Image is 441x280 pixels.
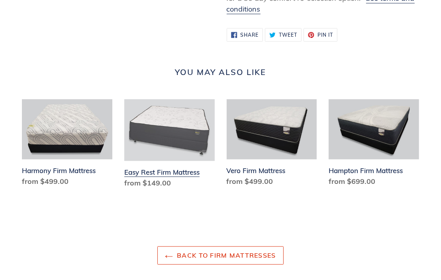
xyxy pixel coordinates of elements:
[318,33,333,37] span: Pin it
[279,33,297,37] span: Tweet
[22,68,419,77] h2: You may also like
[240,33,259,37] span: Share
[22,99,112,190] a: Harmony Firm Mattress
[157,246,283,265] a: Back to Firm Mattresses
[329,99,419,190] a: Hampton Firm Mattress
[124,99,215,192] a: Easy Rest Firm Mattress
[227,99,317,190] a: Vero Firm Mattress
